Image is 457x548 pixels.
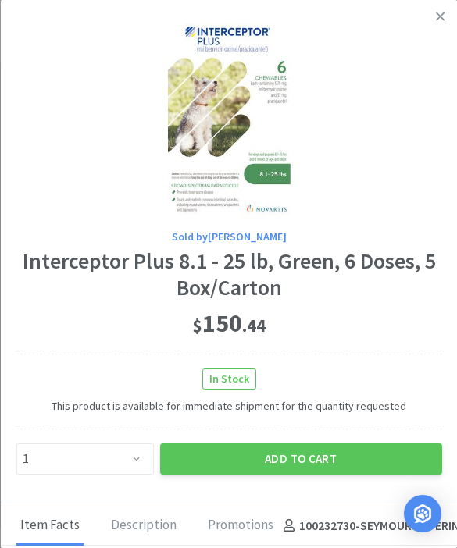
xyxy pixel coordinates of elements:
div: Open Intercom Messenger [404,495,441,532]
span: In Stock [202,369,255,389]
button: Add to Cart [159,443,441,475]
div: Promotions [203,507,277,546]
img: a1957137cdaf4d7d9e2742db5bc8925c_155867.jpeg [127,16,330,219]
span: $ [192,315,202,336]
div: Sold by [PERSON_NAME] [16,228,441,245]
div: Interceptor Plus 8.1 - 25 lb, Green, 6 Doses, 5 Box/Carton [16,248,441,301]
span: . 44 [241,315,265,336]
div: Description [106,507,180,546]
div: Item Facts [16,507,83,546]
span: 150 [192,308,265,339]
span: This product is available for immediate shipment for the quantity requested [16,390,441,415]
